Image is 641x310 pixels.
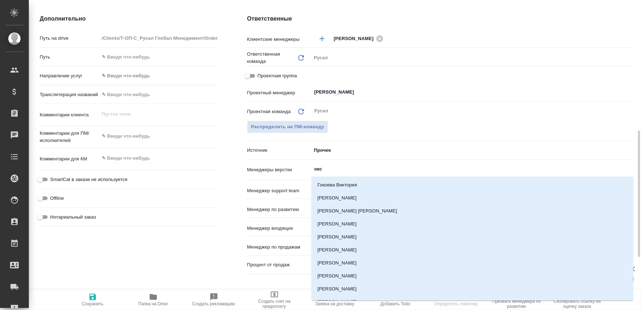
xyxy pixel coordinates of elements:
p: Путь [40,53,99,61]
p: Менеджер входящих [247,225,311,232]
button: Добавить менеджера [313,30,331,47]
p: Направление услуг [40,72,99,79]
span: Offline [50,195,64,202]
span: Создать рекламацию [192,301,235,306]
p: Комментарии клиента [40,111,99,119]
button: Close [629,168,631,170]
li: Гокоева Виктория [312,178,633,191]
li: [PERSON_NAME] [312,257,633,270]
span: SmartCat в заказе не используется [50,176,127,183]
button: Создать счет на предоплату [244,290,305,310]
p: Клиентские менеджеры [247,36,311,43]
p: Проектный менеджер [247,89,311,96]
input: ✎ Введи что-нибудь [313,165,607,173]
div: [PERSON_NAME] [334,34,386,43]
li: [PERSON_NAME] [PERSON_NAME] [312,204,633,218]
li: [PERSON_NAME] [312,270,633,283]
span: Призвать менеджера по развитию [491,299,543,309]
li: [PERSON_NAME] [312,231,633,244]
input: Пустое поле [99,33,218,43]
input: ✎ Введи что-нибудь [99,89,218,100]
span: Папка на Drive [139,301,168,306]
p: Комментарии для КМ [40,155,99,163]
p: Проектная команда [247,108,291,115]
p: Путь на drive [40,35,99,42]
button: Open [629,91,631,93]
p: Комментарии для ПМ/исполнителей [40,130,99,144]
button: Сохранить [62,290,123,310]
h4: Дополнительно [40,14,218,23]
span: В заказе уже есть ответственный ПМ или ПМ группа [247,121,328,133]
span: Определить тематику [434,301,478,306]
p: Менеджер support team [247,187,311,194]
li: [PERSON_NAME] [312,191,633,204]
span: Создать счет на предоплату [249,299,300,309]
span: Скопировать ссылку на оценку заказа [552,299,603,309]
span: Сохранить [82,301,104,306]
button: Заявка на доставку [305,290,365,310]
button: Распределить на ПМ-команду [247,121,328,133]
button: Создать рекламацию [184,290,244,310]
input: ✎ Введи что-нибудь [99,52,218,62]
span: Заявка на доставку [315,301,354,306]
li: [PERSON_NAME] [312,296,633,309]
p: Ответственная команда [247,51,297,65]
p: Транслитерация названий [40,91,99,98]
li: [PERSON_NAME] [312,244,633,257]
button: Open [629,38,631,39]
p: Менеджер по продажам [247,244,311,251]
p: Менеджер по развитию [247,206,311,213]
div: Прочее [311,144,633,156]
span: Добавить Todo [381,301,410,306]
li: [PERSON_NAME] [312,283,633,296]
p: Источник [247,147,311,154]
h4: Ответственные [247,14,633,23]
div: Русал [311,52,633,64]
li: [PERSON_NAME] [312,218,633,231]
div: ✎ Введи что-нибудь [99,70,218,82]
span: Проектная группа [258,72,297,79]
p: Процент от продаж [247,261,311,268]
span: Распределить на ПМ-команду [251,123,324,131]
div: ✎ Введи что-нибудь [102,72,210,79]
p: Менеджеры верстки [247,166,311,173]
button: Папка на Drive [123,290,184,310]
span: [PERSON_NAME] [334,35,378,42]
span: Нотариальный заказ [50,214,96,221]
